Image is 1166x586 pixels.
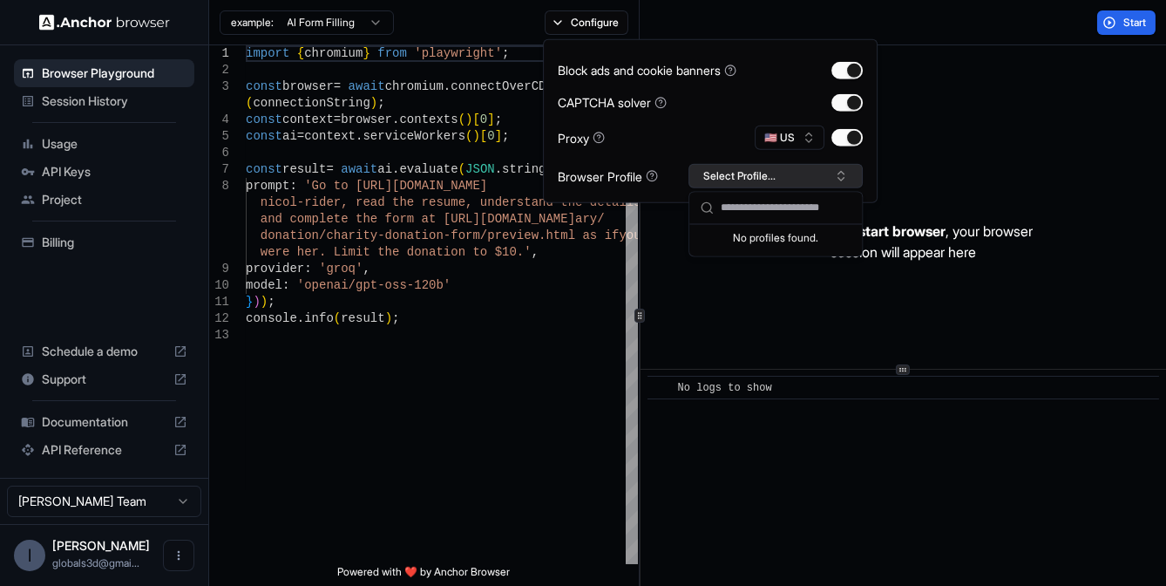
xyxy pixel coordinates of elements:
span: No logs to show [678,382,772,394]
div: Session History [14,87,194,115]
div: 7 [209,161,229,178]
span: serviceWorkers [363,129,465,143]
div: Project [14,186,194,214]
span: context [304,129,356,143]
div: 10 [209,277,229,294]
div: Proxy [558,128,605,146]
span: ​ [656,379,665,397]
span: ; [268,295,275,309]
span: JSON [465,162,495,176]
div: Browser Playground [14,59,194,87]
span: ; [495,112,502,126]
span: start browser [858,222,946,240]
span: await [341,162,377,176]
span: Project [42,191,187,208]
span: Powered with ❤️ by Anchor Browser [337,565,510,586]
div: 11 [209,294,229,310]
div: API Reference [14,436,194,464]
span: connectOverCDP [451,79,553,93]
span: ) [472,129,479,143]
span: { [297,46,304,60]
span: . [392,112,399,126]
div: Documentation [14,408,194,436]
div: 3 [209,78,229,95]
div: Support [14,365,194,393]
span: import [246,46,289,60]
span: ; [392,311,399,325]
span: = [326,162,333,176]
span: const [246,162,282,176]
span: ) [253,295,260,309]
span: were her. Limit the donation to $10.' [261,245,532,259]
span: evaluate [399,162,458,176]
span: example: [231,16,274,30]
span: . [444,79,451,93]
span: = [334,112,341,126]
span: = [334,79,341,93]
span: ( [458,112,465,126]
span: result [341,311,384,325]
span: chromium [304,46,363,60]
span: 0 [487,129,494,143]
span: ] [495,129,502,143]
div: Suggestions [689,224,862,256]
span: info [304,311,334,325]
span: . [495,162,502,176]
span: const [246,112,282,126]
span: API Keys [42,163,187,181]
span: Schedule a demo [42,343,166,360]
span: browser [282,79,334,93]
span: ( [334,311,341,325]
span: ; [502,46,509,60]
span: 'groq' [319,262,363,276]
p: After pressing , your browser session will appear here [773,221,1033,262]
div: Block ads and cookie banners [558,61,736,79]
button: Open menu [163,540,194,571]
span: you [619,228,641,242]
span: ; [502,129,509,143]
div: No profiles found. [689,224,862,249]
span: : [282,278,289,292]
div: 5 [209,128,229,145]
span: ) [465,112,472,126]
span: : [289,179,296,193]
span: Browser Playground [42,65,187,82]
span: Session History [42,92,187,110]
span: model [246,278,282,292]
span: context [282,112,334,126]
span: provider [246,262,304,276]
button: Configure [545,10,629,35]
span: nicol-rider, read the resume, understand the detai [261,195,627,209]
span: from [377,46,407,60]
span: contexts [399,112,458,126]
span: } [246,295,253,309]
span: ; [377,96,384,110]
span: ) [385,311,392,325]
span: ai [282,129,297,143]
span: 'Go to [URL][DOMAIN_NAME] [304,179,487,193]
img: Anchor Logo [39,14,170,31]
div: CAPTCHA solver [558,93,667,112]
div: 13 [209,327,229,344]
span: Support [42,371,166,388]
span: result [282,162,326,176]
span: . [356,129,363,143]
span: leon Pilayev [52,538,150,553]
div: 4 [209,112,229,128]
span: donation/charity-donation-form/preview.html as if [261,228,620,242]
button: Select Profile... [688,164,863,188]
button: Start [1097,10,1156,35]
div: 2 [209,62,229,78]
span: 'openai/gpt-oss-120b' [297,278,451,292]
span: ) [370,96,377,110]
span: prompt [246,179,289,193]
span: API Reference [42,441,166,459]
span: , [532,245,539,259]
div: 9 [209,261,229,277]
span: ai [377,162,392,176]
div: 6 [209,145,229,161]
div: Usage [14,130,194,158]
span: globals3d@gmail.com [52,556,139,569]
span: stringify [502,162,568,176]
span: ary/ [575,212,605,226]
